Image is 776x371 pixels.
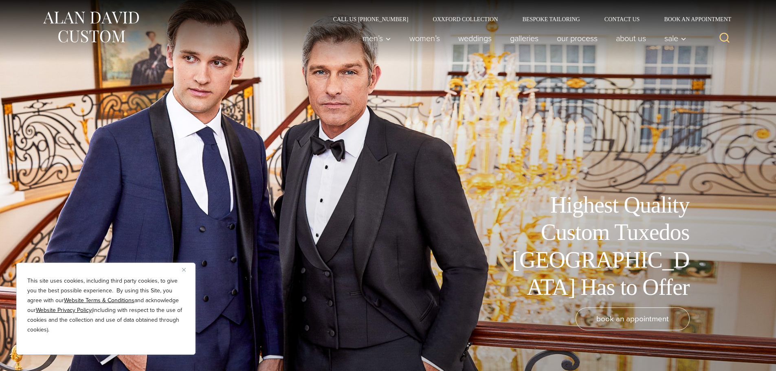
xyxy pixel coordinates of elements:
p: This site uses cookies, including third party cookies, to give you the best possible experience. ... [27,276,185,335]
img: Close [182,268,186,272]
span: Men’s [363,34,391,42]
a: Book an Appointment [652,16,734,22]
a: Website Terms & Conditions [64,296,134,305]
a: book an appointment [576,307,690,330]
a: Bespoke Tailoring [510,16,592,22]
a: Women’s [400,30,449,46]
nav: Primary Navigation [353,30,690,46]
button: View Search Form [715,29,734,48]
span: Sale [664,34,686,42]
a: About Us [607,30,655,46]
img: Alan David Custom [42,9,140,45]
a: Our Process [547,30,607,46]
a: Website Privacy Policy [36,306,92,314]
a: Galleries [501,30,547,46]
a: weddings [449,30,501,46]
a: Oxxford Collection [420,16,510,22]
a: Contact Us [592,16,652,22]
h1: Highest Quality Custom Tuxedos [GEOGRAPHIC_DATA] Has to Offer [506,191,690,301]
span: book an appointment [596,313,669,325]
button: Close [182,265,192,274]
a: Call Us [PHONE_NUMBER] [321,16,421,22]
nav: Secondary Navigation [321,16,734,22]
